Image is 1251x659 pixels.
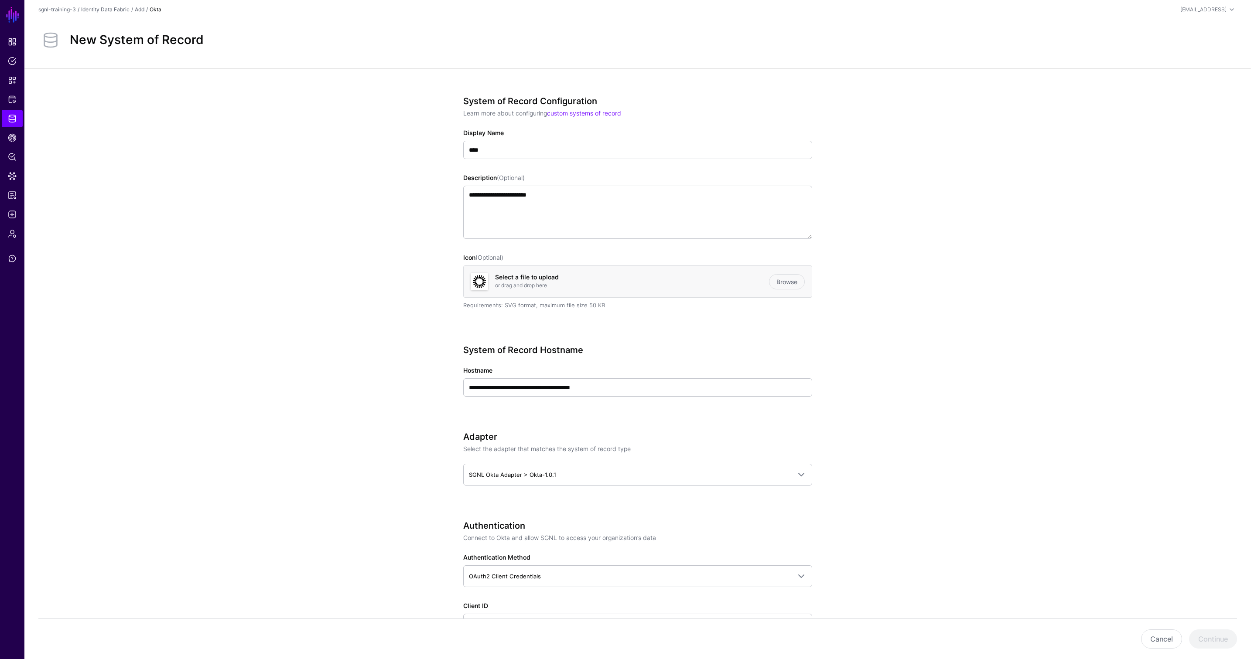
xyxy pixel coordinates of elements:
span: Snippets [8,76,17,85]
label: Authentication Method [463,553,530,562]
a: CAEP Hub [2,129,23,146]
a: Dashboard [2,33,23,51]
span: Logs [8,210,17,219]
span: CAEP Hub [8,133,17,142]
div: Requirements: SVG format, maximum file size 50 KB [463,301,812,310]
a: Admin [2,225,23,242]
span: Access Reporting [8,191,17,200]
p: Learn more about configuring [463,109,812,118]
span: Support [8,254,17,263]
label: Client ID [463,601,488,610]
a: Protected Systems [2,91,23,108]
a: Add [135,6,144,13]
h3: Adapter [463,431,812,442]
a: Policy Lens [2,148,23,166]
h4: Select a file to upload [495,274,769,281]
a: Logs [2,206,23,223]
h3: System of Record Configuration [463,96,812,106]
a: Snippets [2,71,23,89]
a: sgnl-training-3 [38,6,76,13]
label: Description [463,173,525,182]
a: Browse [769,274,805,289]
span: Policy Lens [8,153,17,161]
span: Data Lens [8,172,17,180]
span: Dashboard [8,37,17,46]
span: OAuth2 Client Credentials [469,573,541,580]
a: custom systems of record [547,109,621,117]
span: Identity Data Fabric [8,114,17,123]
span: Admin [8,229,17,238]
h3: Authentication [463,520,812,531]
p: or drag and drop here [495,282,769,289]
div: / [76,6,81,14]
span: Policies [8,57,17,65]
a: Identity Data Fabric [2,110,23,127]
span: SGNL Okta Adapter > Okta-1.0.1 [469,471,556,478]
span: (Optional) [497,174,525,181]
div: / [144,6,150,14]
span: (Optional) [475,254,503,261]
label: Hostname [463,366,492,375]
h3: System of Record Hostname [463,345,812,355]
p: Select the adapter that matches the system of record type [463,444,812,453]
a: Policies [2,52,23,70]
label: Icon [463,253,503,262]
strong: Okta [150,6,161,13]
div: / [130,6,135,14]
a: Identity Data Fabric [81,6,130,13]
a: Access Reporting [2,187,23,204]
a: SGNL [5,5,20,24]
label: Display Name [463,128,504,137]
img: svg+xml;base64,PHN2ZyB3aWR0aD0iNjQiIGhlaWdodD0iNjQiIHZpZXdCb3g9IjAgMCA2NCA2NCIgZmlsbD0ibm9uZSIgeG... [471,273,488,290]
div: [EMAIL_ADDRESS] [1180,6,1227,14]
p: Connect to Okta and allow SGNL to access your organization’s data [463,533,812,542]
a: Data Lens [2,167,23,185]
button: Cancel [1141,629,1182,649]
span: Protected Systems [8,95,17,104]
h2: New System of Record [70,33,204,48]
